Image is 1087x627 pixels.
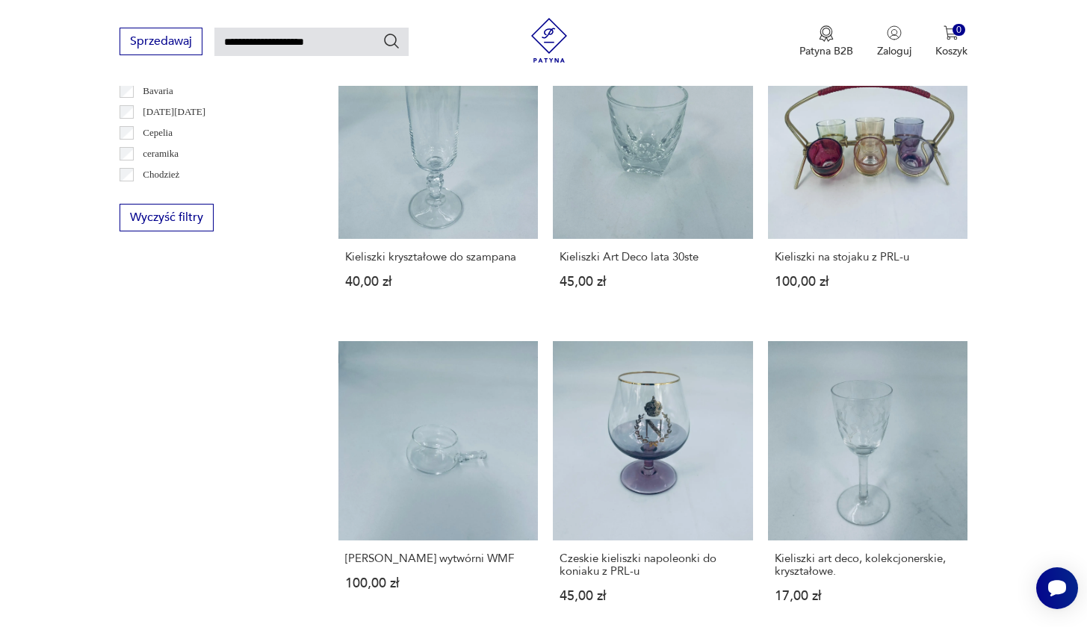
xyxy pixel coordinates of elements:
[775,251,961,263] h3: Kieliszki na stojaku z PRL-u
[953,24,965,37] div: 0
[877,25,911,58] button: Zaloguj
[553,40,752,317] a: Kieliszki Art Deco lata 30steKieliszki Art Deco lata 30ste45,00 zł
[143,83,173,99] p: Bavaria
[143,104,205,120] p: [DATE][DATE]
[768,40,967,317] a: Kieliszki na stojaku z PRL-uKieliszki na stojaku z PRL-u100,00 zł
[560,590,746,602] p: 45,00 zł
[775,590,961,602] p: 17,00 zł
[345,577,531,590] p: 100,00 zł
[560,552,746,578] h3: Czeskie kieliszki napoleonki do koniaku z PRL-u
[887,25,902,40] img: Ikonka użytkownika
[120,37,202,48] a: Sprzedawaj
[775,552,961,578] h3: Kieliszki art deco, kolekcjonerskie, kryształowe.
[775,275,961,288] p: 100,00 zł
[345,251,531,263] h3: Kieliszki kryształowe do szampana
[799,25,853,58] a: Ikona medaluPatyna B2B
[345,275,531,288] p: 40,00 zł
[120,204,214,231] button: Wyczyść filtry
[799,25,853,58] button: Patyna B2B
[143,187,179,204] p: Ćmielów
[1036,567,1078,609] iframe: Smartsupp widget button
[935,44,967,58] p: Koszyk
[799,44,853,58] p: Patyna B2B
[560,275,746,288] p: 45,00 zł
[877,44,911,58] p: Zaloguj
[143,166,179,183] p: Chodzież
[338,40,538,317] a: Kieliszki kryształowe do szampanaKieliszki kryształowe do szampana40,00 zł
[143,125,173,141] p: Cepelia
[383,32,400,50] button: Szukaj
[944,25,959,40] img: Ikona koszyka
[819,25,834,42] img: Ikona medalu
[935,25,967,58] button: 0Koszyk
[560,251,746,263] h3: Kieliszki Art Deco lata 30ste
[527,18,572,63] img: Patyna - sklep z meblami i dekoracjami vintage
[120,28,202,55] button: Sprzedawaj
[143,146,179,162] p: ceramika
[345,552,531,565] h3: [PERSON_NAME] wytwórni WMF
